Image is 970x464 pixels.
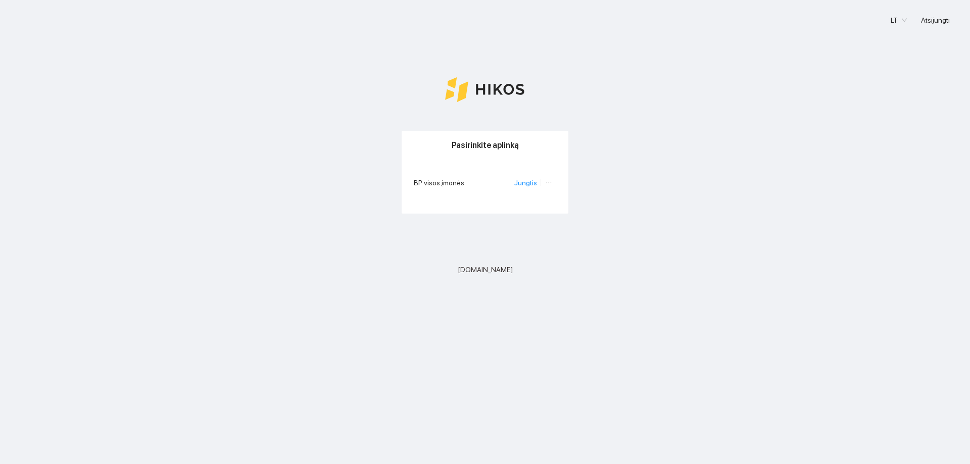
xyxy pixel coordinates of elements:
[545,179,552,186] span: ellipsis
[414,171,556,194] li: BP visos įmonės
[913,12,958,28] button: Atsijungti
[458,264,513,275] span: [DOMAIN_NAME]
[514,179,537,187] a: Jungtis
[414,131,556,160] div: Pasirinkite aplinką
[921,15,950,26] span: Atsijungti
[891,13,907,28] span: LT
